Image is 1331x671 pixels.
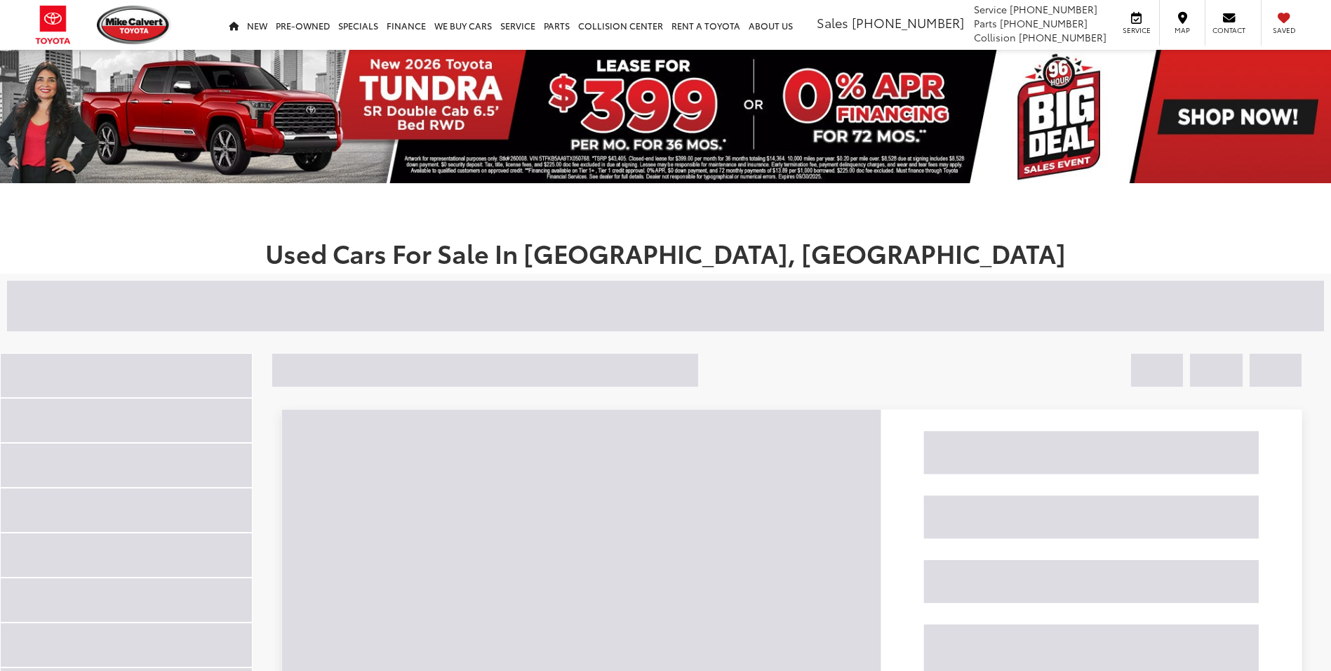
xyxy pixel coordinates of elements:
span: Sales [817,13,848,32]
span: Parts [974,16,997,30]
span: [PHONE_NUMBER] [1010,2,1097,16]
span: Service [974,2,1007,16]
span: Contact [1212,25,1245,35]
span: Collision [974,30,1016,44]
span: Service [1121,25,1152,35]
span: [PHONE_NUMBER] [1019,30,1106,44]
span: [PHONE_NUMBER] [1000,16,1088,30]
img: Mike Calvert Toyota [97,6,171,44]
span: [PHONE_NUMBER] [852,13,964,32]
span: Saved [1269,25,1299,35]
span: Map [1167,25,1198,35]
